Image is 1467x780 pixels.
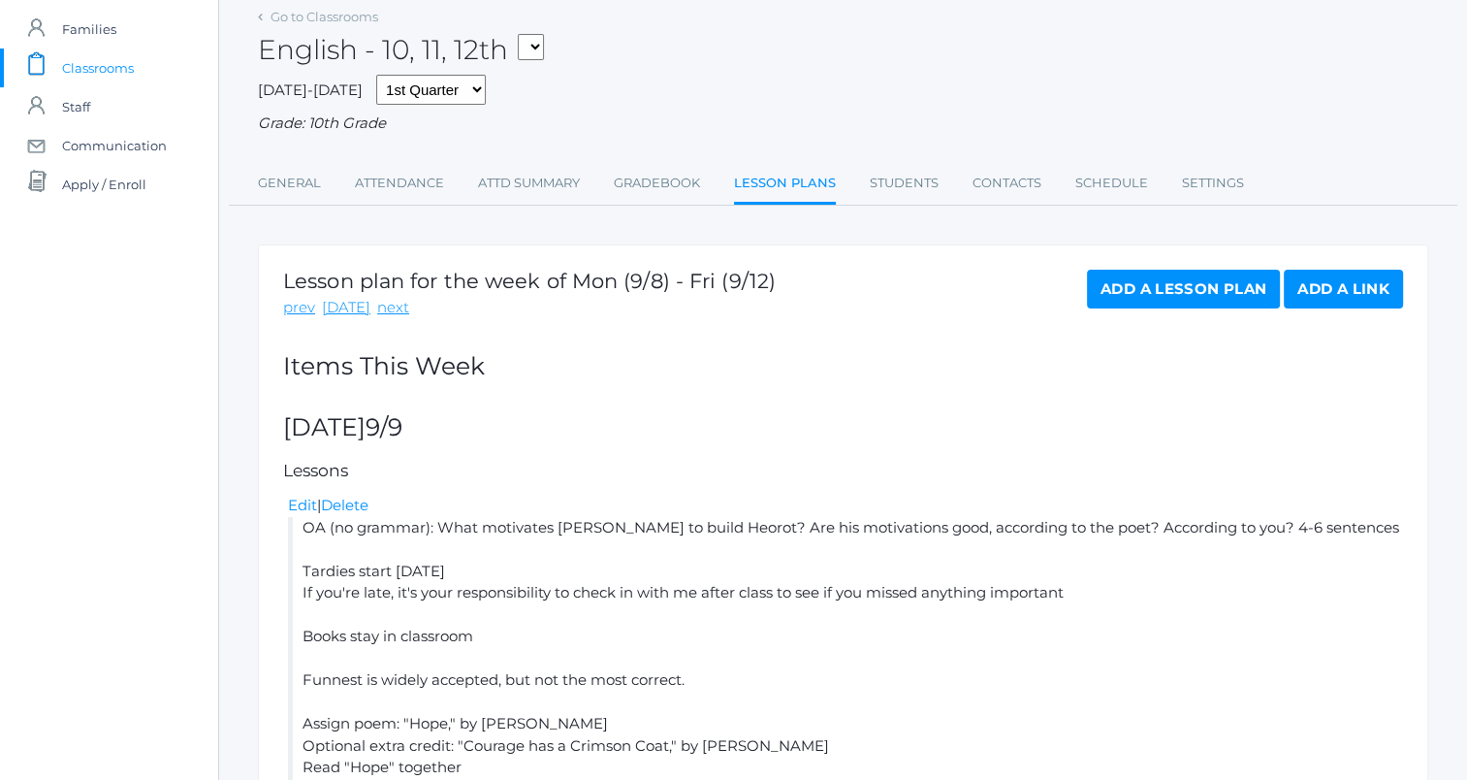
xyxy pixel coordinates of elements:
[258,113,1428,135] div: Grade: 10th Grade
[283,353,1403,380] h2: Items This Week
[271,9,378,24] a: Go to Classrooms
[288,496,317,514] a: Edit
[62,10,116,49] span: Families
[283,297,315,319] a: prev
[283,414,1403,441] h2: [DATE]
[366,412,402,441] span: 9/9
[321,496,368,514] a: Delete
[283,462,1403,480] h5: Lessons
[734,164,836,206] a: Lesson Plans
[288,495,1403,517] div: |
[62,87,90,126] span: Staff
[62,49,134,87] span: Classrooms
[258,81,363,99] span: [DATE]-[DATE]
[614,164,700,203] a: Gradebook
[62,126,167,165] span: Communication
[1284,270,1403,309] a: Add a Link
[973,164,1041,203] a: Contacts
[322,297,370,319] a: [DATE]
[1087,270,1280,309] a: Add a Lesson Plan
[377,297,409,319] a: next
[1075,164,1148,203] a: Schedule
[258,35,544,65] h2: English - 10, 11, 12th
[258,164,321,203] a: General
[62,165,146,204] span: Apply / Enroll
[478,164,580,203] a: Attd Summary
[283,270,776,292] h1: Lesson plan for the week of Mon (9/8) - Fri (9/12)
[355,164,444,203] a: Attendance
[870,164,939,203] a: Students
[1182,164,1244,203] a: Settings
